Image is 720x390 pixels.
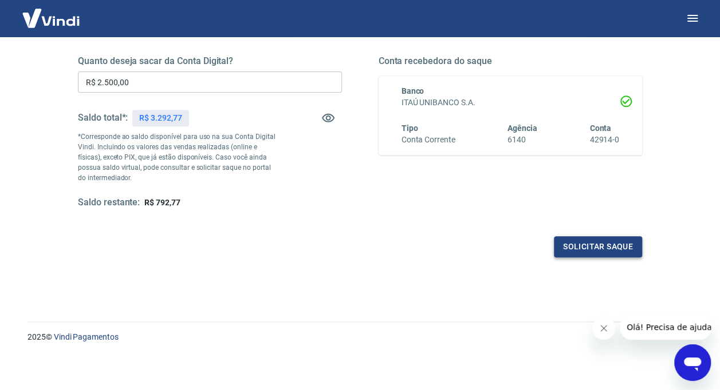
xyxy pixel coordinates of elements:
h6: 6140 [507,134,537,146]
h6: 42914-0 [589,134,619,146]
span: Conta [589,124,611,133]
h6: Conta Corrente [402,134,455,146]
p: 2025 © [27,331,693,343]
img: Vindi [14,1,88,35]
span: R$ 792,77 [144,198,180,207]
span: Olá! Precisa de ajuda? [7,8,96,17]
h5: Quanto deseja sacar da Conta Digital? [78,55,342,67]
h5: Conta recebedora do saque [379,55,643,67]
h6: ITAÚ UNIBANCO S.A. [402,97,620,109]
h5: Saldo total*: [78,112,128,124]
span: Tipo [402,124,418,133]
button: Solicitar saque [554,236,642,257]
iframe: Message from company [620,315,711,340]
p: *Corresponde ao saldo disponível para uso na sua Conta Digital Vindi. Incluindo os valores das ve... [78,132,276,183]
h5: Saldo restante: [78,197,140,209]
span: Banco [402,86,424,95]
span: Agência [507,124,537,133]
iframe: Button to launch messaging window [674,344,711,381]
iframe: Close message [592,317,615,340]
a: Vindi Pagamentos [54,332,119,341]
p: R$ 3.292,77 [139,112,182,124]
